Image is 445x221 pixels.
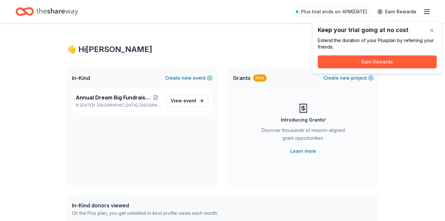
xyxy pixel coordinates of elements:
div: Discover thousands of mission-aligned grant opportunities. [259,126,347,145]
a: Earn Rewards [373,6,420,18]
a: Plus trial ends on 4PM[DATE] [292,6,371,17]
span: Annual Dream Big Fundraising Event [76,94,151,101]
a: Home [16,4,78,19]
span: Plus trial ends on 4PM[DATE] [301,8,367,16]
div: New [253,74,267,82]
button: Createnewproject [323,74,373,82]
span: [GEOGRAPHIC_DATA], [GEOGRAPHIC_DATA] [97,103,161,108]
div: On the Plus plan, you get unlimited in-kind profile views each month. [72,209,218,217]
div: Introducing Grants! [281,116,326,124]
span: View [171,97,196,105]
span: Grants [233,74,251,82]
div: Keep your trial going at no cost [318,27,437,33]
span: new [340,74,350,82]
div: In-Kind donors viewed [72,201,218,209]
div: Extend the duration of your Plus plan by referring your friends. [318,37,437,50]
button: Earn Rewards [318,56,437,69]
a: Learn more [290,147,316,155]
span: new [182,74,191,82]
p: [DATE] • [76,103,161,108]
span: event [183,98,196,103]
span: In-Kind [72,74,90,82]
button: Createnewevent [165,74,212,82]
a: View event [166,95,208,107]
div: 👋 Hi [PERSON_NAME] [67,44,379,55]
